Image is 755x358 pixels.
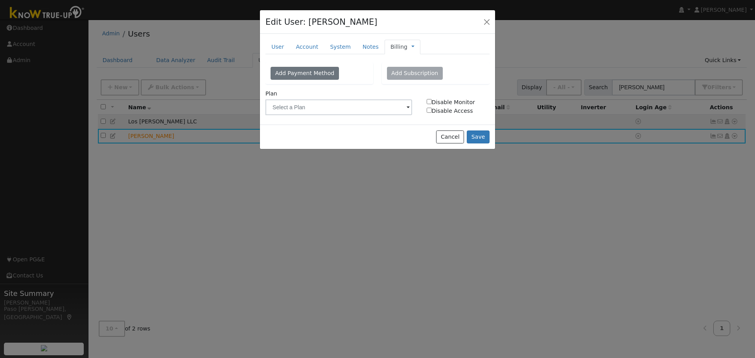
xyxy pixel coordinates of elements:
label: Disable Access [422,107,494,115]
a: Account [290,40,324,54]
button: Save [467,130,490,144]
a: System [324,40,357,54]
a: Notes [357,40,385,54]
input: Disable Access [427,108,432,113]
a: User [265,40,290,54]
input: Disable Monitor [427,99,432,104]
label: Disable Monitor [422,98,494,106]
button: Cancel [436,130,464,144]
label: Plan [265,90,277,98]
h4: Edit User: [PERSON_NAME] [265,16,377,28]
button: Add Payment Method [271,67,339,80]
a: Billing [390,43,407,51]
input: Select a Plan [265,99,412,115]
